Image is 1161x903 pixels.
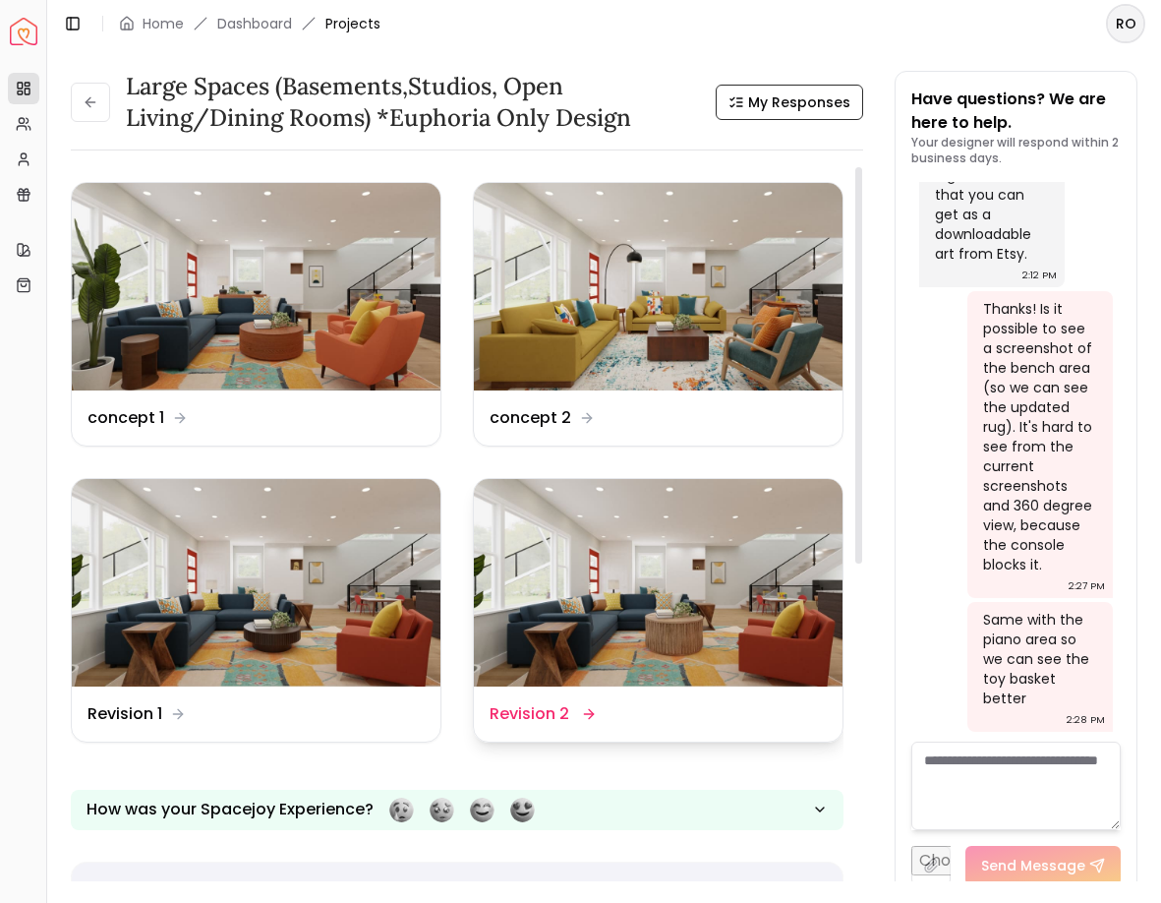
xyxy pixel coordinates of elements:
[474,479,842,687] img: Revision 2
[911,88,1121,135] p: Have questions? We are here to help.
[1069,576,1105,596] div: 2:27 PM
[1108,6,1143,41] span: RO
[490,406,571,430] dd: concept 2
[1067,710,1105,730] div: 2:28 PM
[911,135,1121,166] p: Your designer will respond within 2 business days.
[87,702,162,726] dd: Revision 1
[716,85,863,120] button: My Responses
[10,18,37,45] img: Spacejoy Logo
[490,702,569,726] dd: Revision 2
[983,299,1093,574] div: Thanks! Is it possible to see a screenshot of the bench area (so we can see the updated rug). It'...
[87,406,164,430] dd: concept 1
[72,183,440,391] img: concept 1
[1106,4,1145,43] button: RO
[10,18,37,45] a: Spacejoy
[71,790,843,830] button: How was your Spacejoy Experience?Feeling terribleFeeling badFeeling goodFeeling awesome
[474,183,842,391] img: concept 2
[126,71,700,134] h3: Large Spaces (Basements,Studios, Open living/dining rooms) *Euphoria Only design
[983,610,1093,708] div: Same with the piano area so we can see the toy basket better
[473,182,843,447] a: concept 2concept 2
[217,14,292,33] a: Dashboard
[71,182,441,447] a: concept 1concept 1
[143,14,184,33] a: Home
[71,478,441,743] a: Revision 1Revision 1
[473,478,843,743] a: Revision 2Revision 2
[325,14,380,33] span: Projects
[1022,266,1057,285] div: 2:12 PM
[119,14,380,33] nav: breadcrumb
[748,92,850,112] span: My Responses
[72,479,440,687] img: Revision 1
[87,798,374,821] p: How was your Spacejoy Experience?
